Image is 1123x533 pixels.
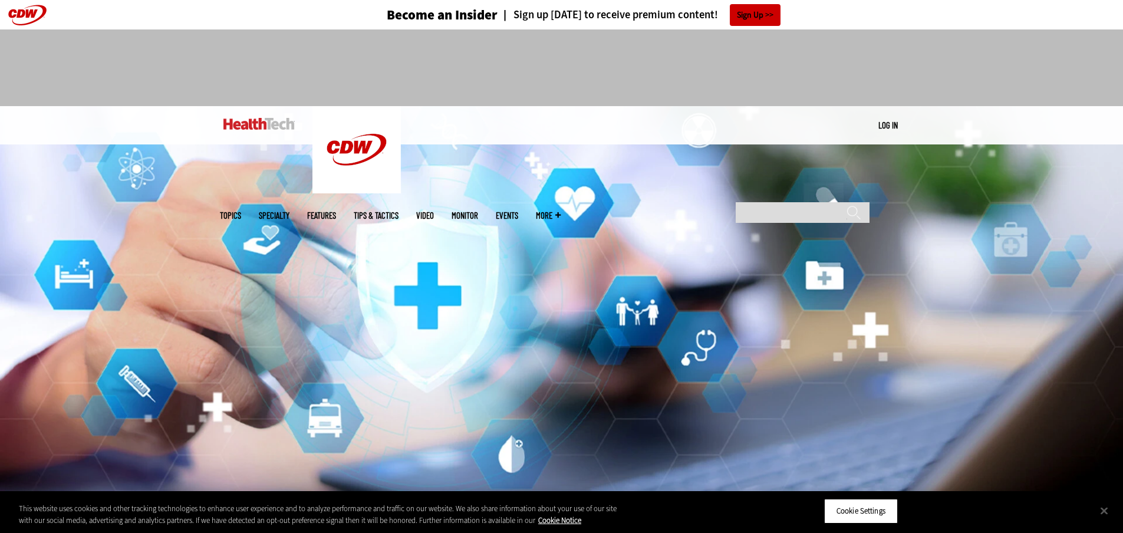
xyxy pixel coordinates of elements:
a: Events [496,211,518,220]
div: This website uses cookies and other tracking technologies to enhance user experience and to analy... [19,503,618,526]
a: Features [307,211,336,220]
iframe: advertisement [347,41,776,94]
button: Close [1091,498,1117,524]
a: Video [416,211,434,220]
a: Become an Insider [343,8,498,22]
h3: Become an Insider [387,8,498,22]
span: Specialty [259,211,289,220]
a: CDW [312,184,401,196]
span: More [536,211,561,220]
a: More information about your privacy [538,515,581,525]
a: Sign up [DATE] to receive premium content! [498,9,718,21]
a: Tips & Tactics [354,211,399,220]
a: Sign Up [730,4,780,26]
span: Topics [220,211,241,220]
a: Log in [878,120,898,130]
button: Cookie Settings [824,499,898,524]
img: Home [312,106,401,193]
div: User menu [878,119,898,131]
a: MonITor [452,211,478,220]
img: Home [223,118,295,130]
